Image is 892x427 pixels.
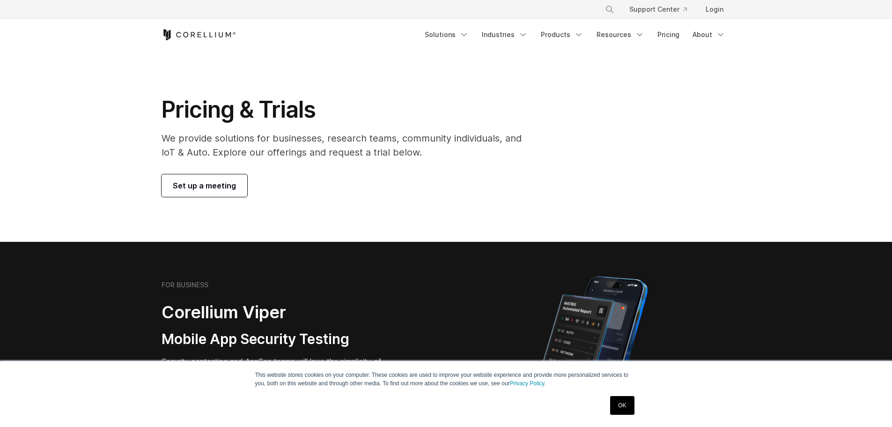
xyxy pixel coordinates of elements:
[162,356,401,390] p: Security pentesting and AppSec teams will love the simplicity of automated report generation comb...
[594,1,731,18] div: Navigation Menu
[476,26,533,43] a: Industries
[255,371,637,388] p: This website stores cookies on your computer. These cookies are used to improve your website expe...
[162,281,208,289] h6: FOR BUSINESS
[419,26,731,43] div: Navigation Menu
[162,96,535,124] h1: Pricing & Trials
[610,396,634,415] a: OK
[687,26,731,43] a: About
[162,302,401,323] h2: Corellium Viper
[622,1,694,18] a: Support Center
[173,180,236,191] span: Set up a meeting
[535,26,589,43] a: Products
[162,131,535,159] p: We provide solutions for businesses, research teams, community individuals, and IoT & Auto. Explo...
[698,1,731,18] a: Login
[591,26,650,43] a: Resources
[162,174,247,197] a: Set up a meeting
[510,380,546,387] a: Privacy Policy.
[162,29,236,40] a: Corellium Home
[162,330,401,348] h3: Mobile App Security Testing
[419,26,474,43] a: Solutions
[652,26,685,43] a: Pricing
[601,1,618,18] button: Search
